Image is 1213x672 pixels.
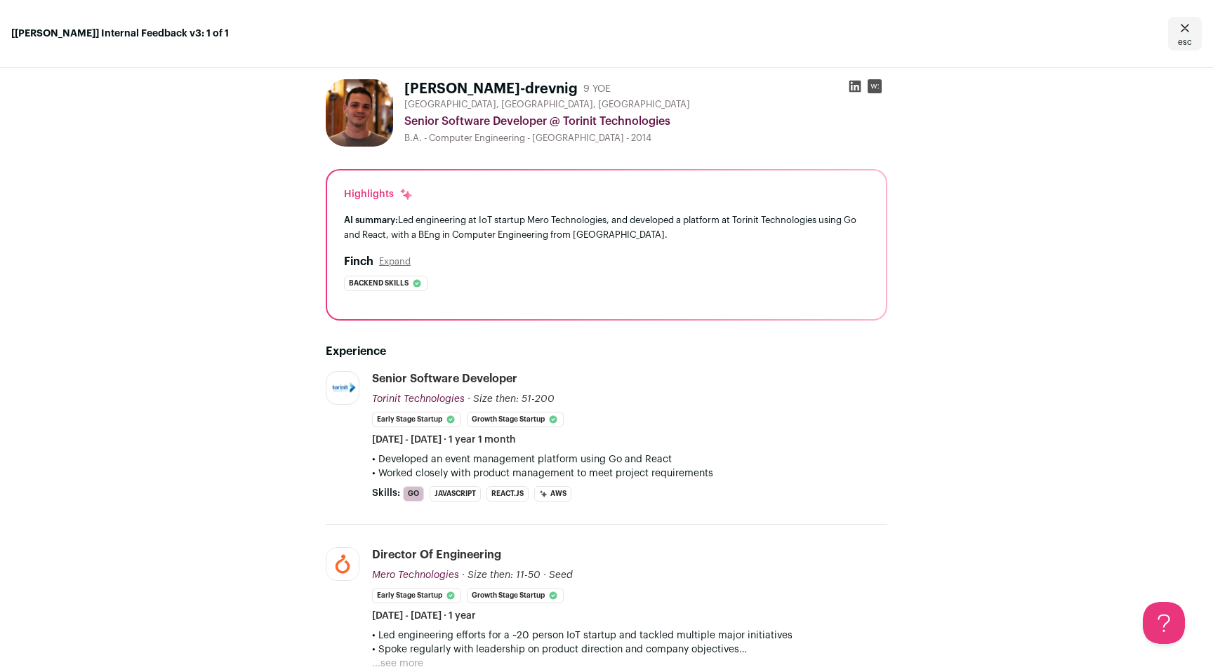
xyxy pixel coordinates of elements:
[344,213,869,242] div: Led engineering at IoT startup Mero Technologies, and developed a platform at Torinit Technologie...
[468,394,555,404] span: · Size then: 51-200
[534,486,571,502] li: AWS
[1143,602,1185,644] iframe: Help Scout Beacon - Open
[404,79,578,99] h1: [PERSON_NAME]-drevnig
[11,27,229,41] strong: [[PERSON_NAME]] Internal Feedback v3: 1 of 1
[372,412,461,427] li: Early Stage Startup
[549,570,573,580] span: Seed
[467,412,564,427] li: Growth Stage Startup
[467,588,564,603] li: Growth Stage Startup
[372,547,501,563] div: Director of Engineering
[404,99,690,110] span: [GEOGRAPHIC_DATA], [GEOGRAPHIC_DATA], [GEOGRAPHIC_DATA]
[326,548,359,580] img: 9a88e178d27706547c644f532ce6a80fb9ca4a7f59666b75c8a09ea30751cd38.png
[1168,17,1202,51] a: Close
[372,588,461,603] li: Early Stage Startup
[372,570,459,580] span: Mero Technologies
[486,486,529,502] li: React.js
[372,486,400,500] span: Skills:
[372,452,887,466] p: • Developed an event management platform using Go and React
[372,643,887,657] p: • Spoke regularly with leadership on product direction and company objectives
[404,113,887,130] div: Senior Software Developer @ Torinit Technologies
[372,657,423,671] button: ...see more
[349,276,409,290] span: Backend skills
[403,486,424,502] li: Go
[372,394,465,404] span: Torinit Technologies
[543,568,546,582] span: ·
[372,629,887,643] p: • Led engineering efforts for a ~20 person IoT startup and tackled multiple major initiatives
[344,253,373,270] h2: Finch
[430,486,481,502] li: JavaScript
[583,82,611,96] div: 9 YOE
[404,133,887,144] div: B.A. - Computer Engineering - [GEOGRAPHIC_DATA] - 2014
[326,79,393,147] img: ab258d448f23a591a6a9bedc977da821cbabb8ca072a3f50f414578057afdba5.jpg
[1178,36,1192,48] span: esc
[326,343,887,360] h2: Experience
[372,433,516,447] span: [DATE] - [DATE] · 1 year 1 month
[379,256,411,267] button: Expand
[462,570,541,580] span: · Size then: 11-50
[344,215,398,224] span: AI summary:
[372,609,476,623] span: [DATE] - [DATE] · 1 year
[372,371,517,387] div: Senior Software Developer
[344,187,413,201] div: Highlights
[372,466,887,481] p: • Worked closely with product management to meet project requirements
[326,377,359,400] img: 8567bd4e5c590683f6fab8ec312c43f15336eefd9c97577d8e4a3bc16c1300f3.png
